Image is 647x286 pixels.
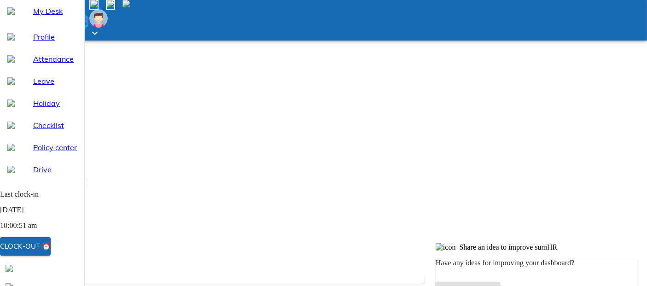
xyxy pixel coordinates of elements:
[15,275,425,284] p: No new notices
[89,9,108,28] img: Employee
[460,243,558,251] span: Share an idea to improve sumHR
[15,260,425,268] p: Noticeboard
[436,259,638,267] p: Have any ideas for improving your dashboard?
[436,243,456,251] img: icon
